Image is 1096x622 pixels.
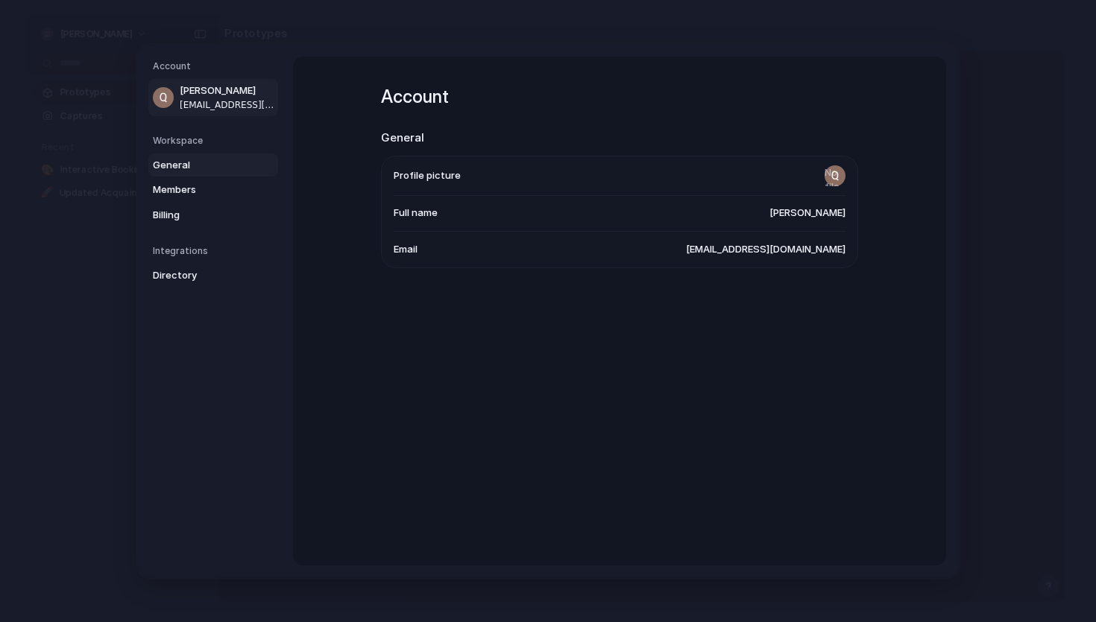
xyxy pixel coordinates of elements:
span: Billing [153,208,248,223]
span: General [153,158,248,173]
span: Profile picture [394,168,461,183]
a: Members [148,178,278,202]
h1: Account [381,83,858,110]
a: [PERSON_NAME][EMAIL_ADDRESS][DOMAIN_NAME] [148,79,278,116]
span: Directory [153,268,248,283]
a: Directory [148,264,278,288]
a: General [148,153,278,177]
h2: General [381,130,858,147]
span: Members [153,183,248,197]
span: [EMAIL_ADDRESS][DOMAIN_NAME] [686,242,845,257]
span: Full name [394,206,438,220]
h5: Integrations [153,244,278,258]
span: Email [394,242,418,257]
span: [PERSON_NAME] [769,206,845,220]
h5: Workspace [153,134,278,147]
span: [PERSON_NAME] [180,83,275,98]
a: Billing [148,203,278,227]
h5: Account [153,60,278,73]
span: [EMAIL_ADDRESS][DOMAIN_NAME] [180,98,275,112]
